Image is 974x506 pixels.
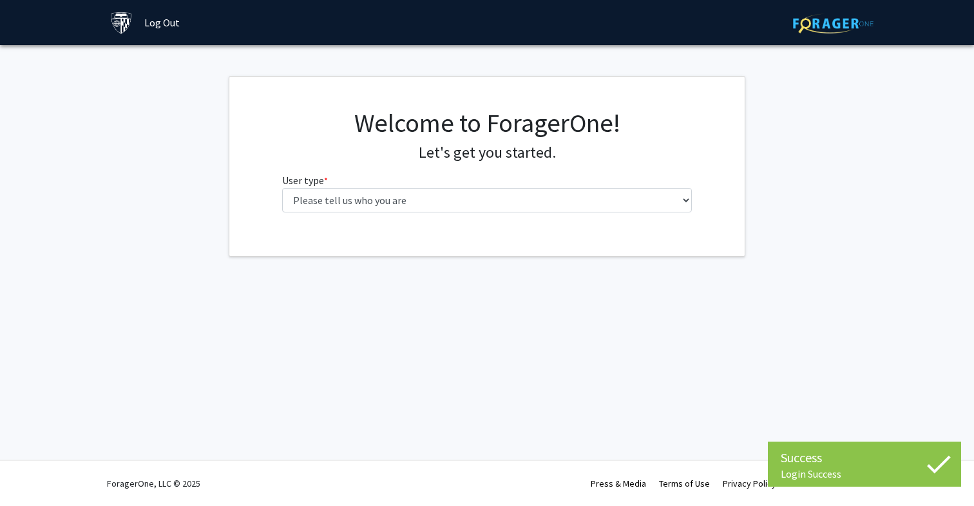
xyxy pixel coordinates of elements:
a: Privacy Policy [723,478,776,489]
a: Terms of Use [659,478,710,489]
label: User type [282,173,328,188]
h1: Welcome to ForagerOne! [282,108,692,138]
img: Johns Hopkins University Logo [110,12,133,34]
img: ForagerOne Logo [793,14,874,33]
h4: Let's get you started. [282,144,692,162]
div: Success [781,448,948,467]
div: ForagerOne, LLC © 2025 [107,461,200,506]
a: Press & Media [591,478,646,489]
div: Login Success [781,467,948,480]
